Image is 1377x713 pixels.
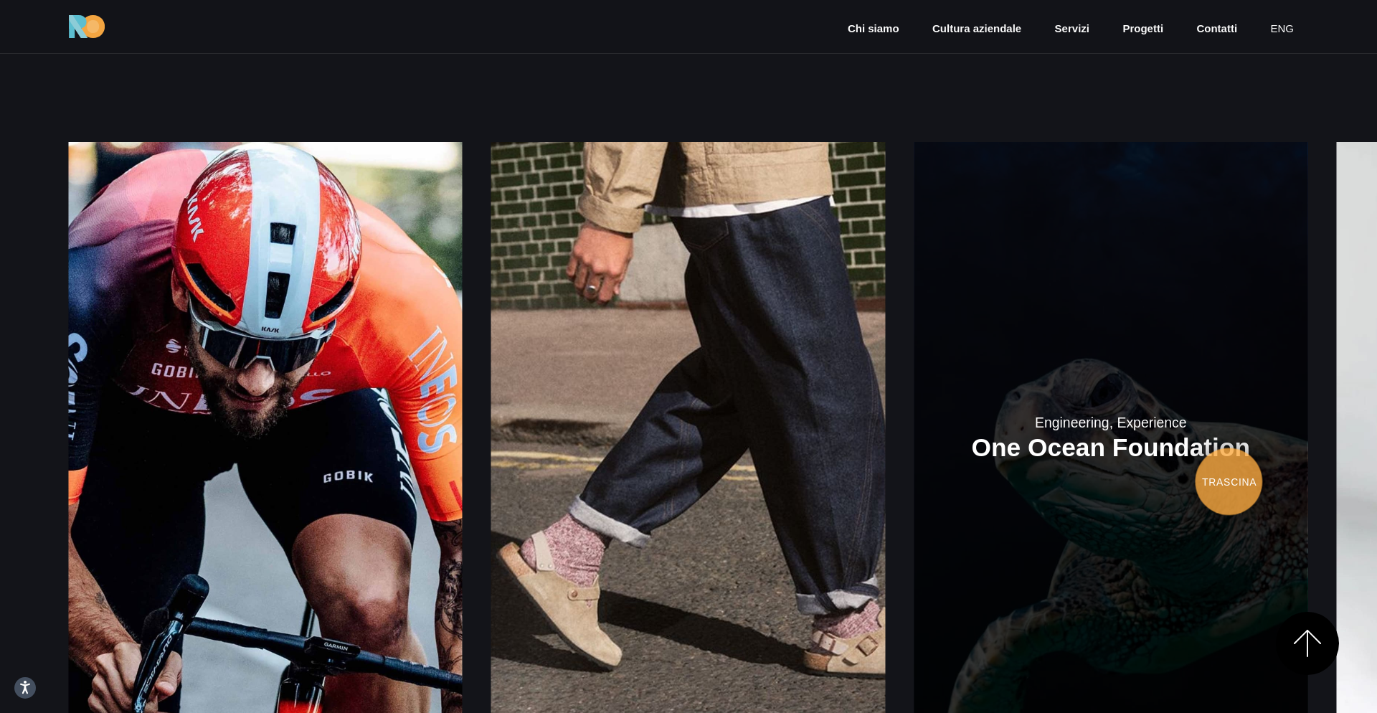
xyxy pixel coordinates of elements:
a: Servizi [1054,21,1091,37]
img: Ride On Agency [69,15,105,38]
a: Contatti [1195,21,1239,37]
a: Chi siamo [846,21,901,37]
a: eng [1269,21,1295,37]
a: Cultura aziendale [931,21,1023,37]
a: Progetti [1121,21,1165,37]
